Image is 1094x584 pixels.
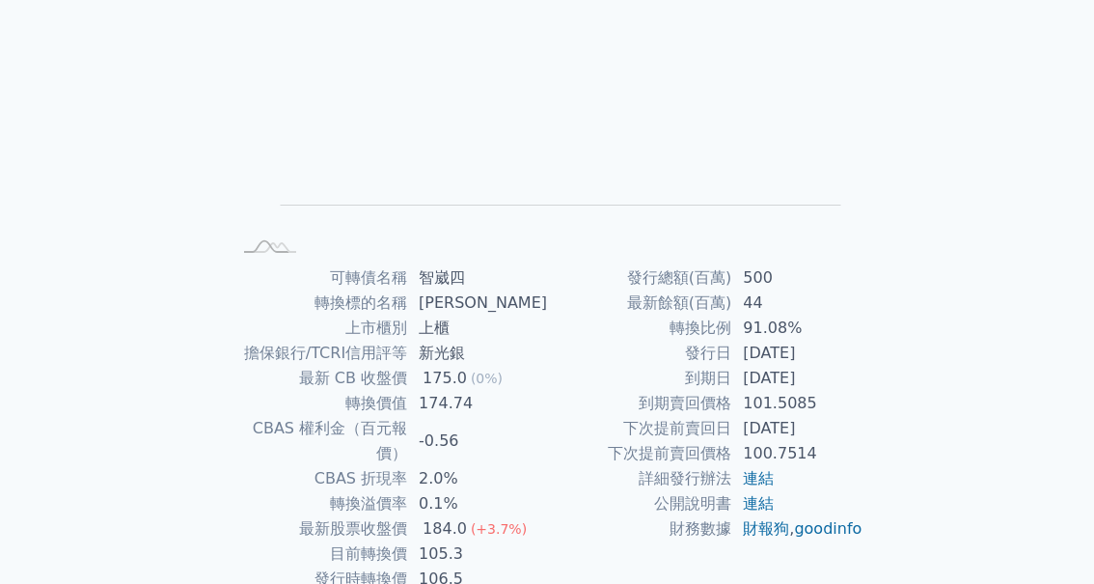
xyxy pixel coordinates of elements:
td: 財務數據 [547,516,731,542]
td: 到期日 [547,366,731,391]
td: 101.5085 [731,391,863,416]
td: CBAS 折現率 [231,466,407,491]
td: 100.7514 [731,441,863,466]
td: 91.08% [731,316,863,341]
td: -0.56 [407,416,547,466]
td: 轉換比例 [547,316,731,341]
td: 擔保銀行/TCRI信用評等 [231,341,407,366]
span: (0%) [471,371,503,386]
td: 公開說明書 [547,491,731,516]
td: 轉換標的名稱 [231,291,407,316]
td: [DATE] [731,366,863,391]
a: 連結 [743,494,774,513]
g: Chart [262,2,841,233]
td: 到期賣回價格 [547,391,731,416]
td: [DATE] [731,341,863,366]
td: 發行日 [547,341,731,366]
td: 105.3 [407,542,547,567]
td: 上市櫃別 [231,316,407,341]
a: 財報狗 [743,519,789,538]
td: 44 [731,291,863,316]
td: 最新餘額(百萬) [547,291,731,316]
td: 可轉債名稱 [231,265,407,291]
td: 智崴四 [407,265,547,291]
a: 連結 [743,469,774,487]
td: 發行總額(百萬) [547,265,731,291]
div: 175.0 [419,366,471,391]
td: 最新 CB 收盤價 [231,366,407,391]
td: 轉換價值 [231,391,407,416]
td: 2.0% [407,466,547,491]
td: 新光銀 [407,341,547,366]
td: 目前轉換價 [231,542,407,567]
td: 上櫃 [407,316,547,341]
td: [DATE] [731,416,863,441]
td: 詳細發行辦法 [547,466,731,491]
td: 500 [731,265,863,291]
td: 0.1% [407,491,547,516]
td: 下次提前賣回價格 [547,441,731,466]
td: 下次提前賣回日 [547,416,731,441]
td: , [731,516,863,542]
td: [PERSON_NAME] [407,291,547,316]
span: (+3.7%) [471,521,527,537]
td: 174.74 [407,391,547,416]
td: 轉換溢價率 [231,491,407,516]
div: 184.0 [419,516,471,542]
td: CBAS 權利金（百元報價） [231,416,407,466]
td: 最新股票收盤價 [231,516,407,542]
a: goodinfo [794,519,862,538]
